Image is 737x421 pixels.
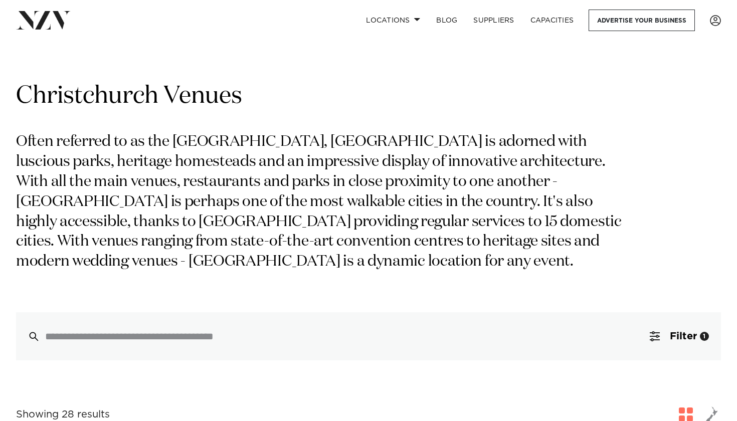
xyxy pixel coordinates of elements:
h1: Christchurch Venues [16,81,721,112]
button: Filter1 [638,312,721,360]
span: Filter [670,331,697,341]
a: BLOG [428,10,465,31]
p: Often referred to as the [GEOGRAPHIC_DATA], [GEOGRAPHIC_DATA] is adorned with luscious parks, her... [16,132,636,272]
div: 1 [700,332,709,341]
a: SUPPLIERS [465,10,522,31]
a: Locations [358,10,428,31]
a: Advertise your business [589,10,695,31]
img: nzv-logo.png [16,11,71,29]
a: Capacities [522,10,582,31]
